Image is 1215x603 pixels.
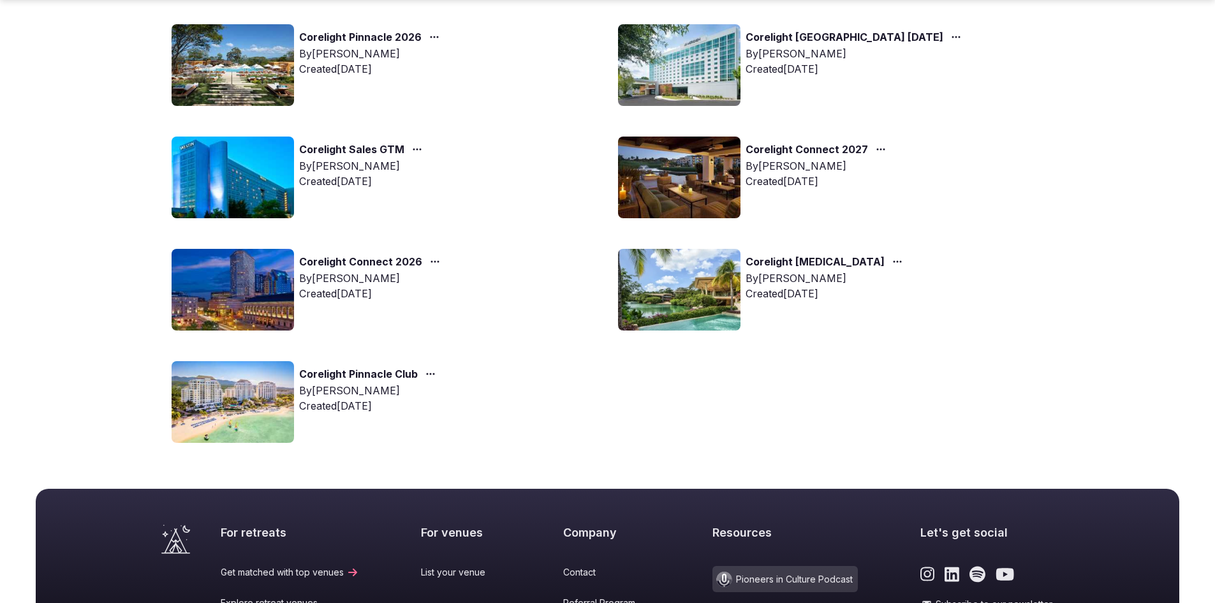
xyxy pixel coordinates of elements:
a: Visit the homepage [161,525,190,554]
a: Link to the retreats and venues LinkedIn page [945,566,959,583]
a: Link to the retreats and venues Youtube page [996,566,1014,583]
div: Created [DATE] [299,174,427,189]
div: Created [DATE] [746,61,966,77]
img: Top retreat image for the retreat: Corelight Pinnacle Club [172,361,294,443]
div: Created [DATE] [299,61,445,77]
a: Corelight Sales GTM [299,142,404,158]
img: Top retreat image for the retreat: Corelight Connect 2026 [172,249,294,331]
h2: Let's get social [920,525,1054,540]
div: Created [DATE] [299,398,441,413]
div: By [PERSON_NAME] [746,158,891,174]
img: Top retreat image for the retreat: Corelight Sales GTM [172,137,294,218]
img: Top retreat image for the retreat: Corelight Connect 2027 [618,137,740,218]
h2: Resources [712,525,858,540]
a: Pioneers in Culture Podcast [712,566,858,592]
a: Get matched with top venues [221,566,359,579]
img: Top retreat image for the retreat: Corelight Atlanta June 2025 [618,24,740,106]
div: By [PERSON_NAME] [299,383,441,398]
a: List your venue [421,566,501,579]
div: By [PERSON_NAME] [299,271,445,286]
img: Top retreat image for the retreat: Corelight Plan B [618,249,740,331]
div: Created [DATE] [299,286,445,301]
a: Corelight Pinnacle Club [299,366,418,383]
a: Corelight Connect 2027 [746,142,868,158]
div: Created [DATE] [746,286,908,301]
div: By [PERSON_NAME] [746,271,908,286]
div: By [PERSON_NAME] [299,46,445,61]
a: Corelight Pinnacle 2026 [299,29,422,46]
a: Contact [563,566,651,579]
h2: For retreats [221,525,359,540]
div: By [PERSON_NAME] [746,46,966,61]
a: Corelight [GEOGRAPHIC_DATA] [DATE] [746,29,943,46]
div: Created [DATE] [746,174,891,189]
img: Top retreat image for the retreat: Corelight Pinnacle 2026 [172,24,294,106]
a: Corelight [MEDICAL_DATA] [746,254,885,271]
h2: Company [563,525,651,540]
div: By [PERSON_NAME] [299,158,427,174]
a: Link to the retreats and venues Instagram page [920,566,935,583]
h2: For venues [421,525,501,540]
a: Link to the retreats and venues Spotify page [969,566,985,583]
a: Corelight Connect 2026 [299,254,422,271]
